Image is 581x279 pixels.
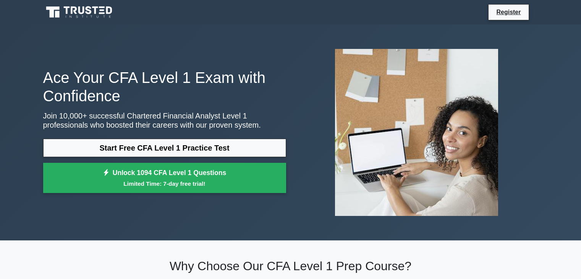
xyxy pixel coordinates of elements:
h2: Why Choose Our CFA Level 1 Prep Course? [43,259,538,273]
a: Register [492,7,525,17]
a: Unlock 1094 CFA Level 1 QuestionsLimited Time: 7-day free trial! [43,163,286,193]
a: Start Free CFA Level 1 Practice Test [43,139,286,157]
p: Join 10,000+ successful Chartered Financial Analyst Level 1 professionals who boosted their caree... [43,111,286,130]
h1: Ace Your CFA Level 1 Exam with Confidence [43,68,286,105]
small: Limited Time: 7-day free trial! [53,179,277,188]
